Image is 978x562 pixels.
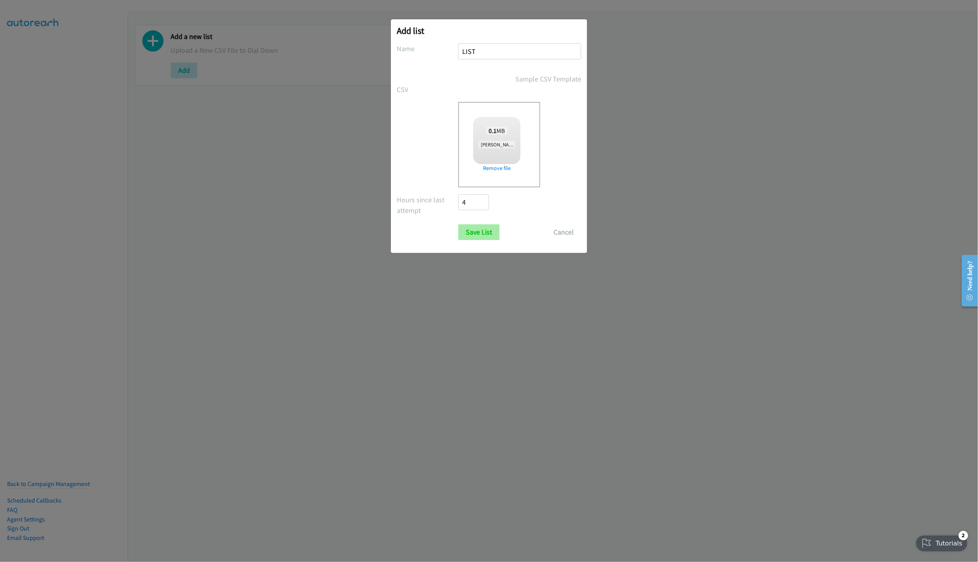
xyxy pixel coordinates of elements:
[546,224,581,240] button: Cancel
[458,224,500,240] input: Save List
[473,164,521,172] a: Remove file
[515,74,581,84] a: Sample CSV Template
[478,141,707,148] span: [PERSON_NAME] [PERSON_NAME] + Fujitsu FY25Q3 - ANZ - Hybrid IT - Profiled & Qualified Leads [AWS]...
[397,194,458,216] label: Hours since last attempt
[956,250,978,312] iframe: Resource Center
[397,84,458,95] label: CSV
[397,25,581,36] h2: Add list
[397,43,458,54] label: Name
[486,127,508,135] span: MB
[489,127,496,135] strong: 0.1
[911,528,972,556] iframe: Checklist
